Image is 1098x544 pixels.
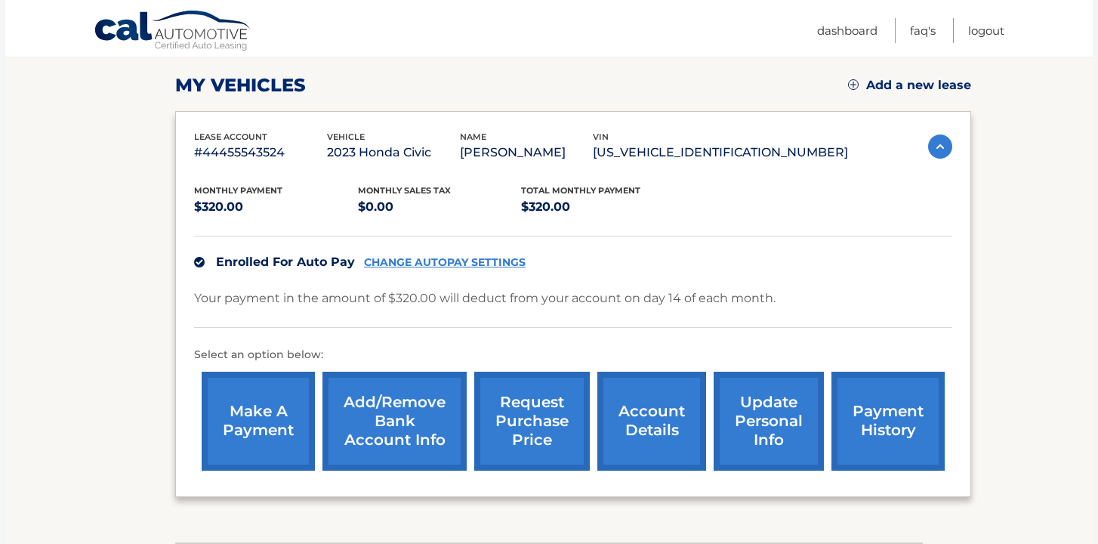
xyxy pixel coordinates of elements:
[593,131,609,142] span: vin
[714,372,824,471] a: update personal info
[194,288,776,309] p: Your payment in the amount of $320.00 will deduct from your account on day 14 of each month.
[521,185,640,196] span: Total Monthly Payment
[364,256,526,269] a: CHANGE AUTOPAY SETTINGS
[322,372,467,471] a: Add/Remove bank account info
[460,131,486,142] span: name
[194,346,952,364] p: Select an option below:
[358,185,451,196] span: Monthly sales Tax
[474,372,590,471] a: request purchase price
[358,196,522,218] p: $0.00
[910,18,936,43] a: FAQ's
[216,255,355,269] span: Enrolled For Auto Pay
[968,18,1004,43] a: Logout
[194,185,282,196] span: Monthly Payment
[928,134,952,159] img: accordion-active.svg
[327,131,365,142] span: vehicle
[831,372,945,471] a: payment history
[94,10,252,54] a: Cal Automotive
[593,142,848,163] p: [US_VEHICLE_IDENTIFICATION_NUMBER]
[202,372,315,471] a: make a payment
[175,74,306,97] h2: my vehicles
[194,142,327,163] p: #44455543524
[848,78,971,93] a: Add a new lease
[460,142,593,163] p: [PERSON_NAME]
[848,79,859,90] img: add.svg
[597,372,706,471] a: account details
[194,257,205,267] img: check.svg
[817,18,877,43] a: Dashboard
[194,131,267,142] span: lease account
[521,196,685,218] p: $320.00
[194,196,358,218] p: $320.00
[327,142,460,163] p: 2023 Honda Civic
